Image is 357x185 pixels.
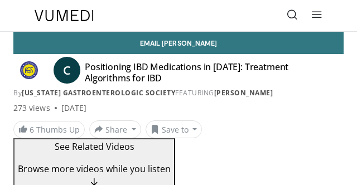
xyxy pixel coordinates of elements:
a: Email [PERSON_NAME] [13,32,344,54]
img: Florida Gastroenterologic Society [13,61,45,79]
a: [PERSON_NAME] [214,88,273,98]
span: 6 [30,124,34,135]
p: See Related Videos [18,140,171,153]
a: [US_STATE] Gastroenterologic Society [22,88,175,98]
button: Save to [146,120,202,138]
img: VuMedi Logo [35,10,94,21]
span: 273 views [13,103,50,114]
a: 6 Thumbs Up [13,121,85,138]
button: Share [89,120,141,138]
h4: Positioning IBD Medications in [DATE]: Treatment Algorithms for IBD [85,61,318,84]
span: Browse more videos while you listen [18,163,171,175]
a: C [54,57,80,84]
div: [DATE] [61,103,86,114]
div: By FEATURING [13,88,344,98]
